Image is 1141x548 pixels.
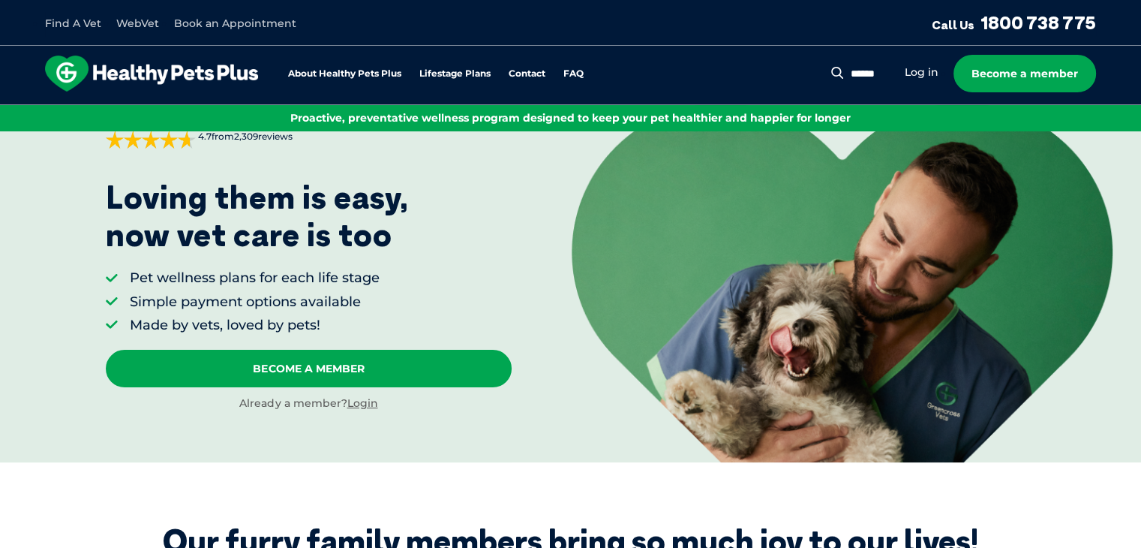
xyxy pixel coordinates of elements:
div: Already a member? [106,396,512,411]
p: Loving them is easy, now vet care is too [106,179,409,254]
li: Pet wellness plans for each life stage [130,269,380,288]
li: Made by vets, loved by pets! [130,316,380,335]
a: About Healthy Pets Plus [288,69,401,79]
div: 4.7 out of 5 stars [106,131,196,149]
a: Lifestage Plans [419,69,491,79]
li: Simple payment options available [130,293,380,312]
a: Become A Member [106,350,512,387]
img: hpp-logo [45,56,258,92]
img: <p>Loving them is easy, <br /> now vet care is too</p> [572,103,1112,463]
a: Contact [509,69,545,79]
a: Log in [905,65,938,80]
a: FAQ [563,69,584,79]
span: from [196,131,293,143]
span: Proactive, preventative wellness program designed to keep your pet healthier and happier for longer [290,111,851,125]
span: 2,309 reviews [234,131,293,142]
strong: 4.7 [198,131,212,142]
a: Login [347,396,377,410]
button: Search [828,65,847,80]
a: Become a member [953,55,1096,92]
